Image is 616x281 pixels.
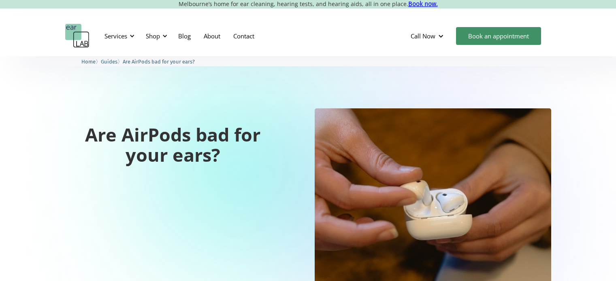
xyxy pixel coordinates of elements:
a: Blog [172,24,197,48]
a: Contact [227,24,261,48]
a: home [65,24,90,48]
a: About [197,24,227,48]
div: Shop [146,32,160,40]
span: Home [81,59,96,65]
a: Guides [101,57,117,65]
a: Book an appointment [456,27,541,45]
div: Shop [141,24,170,48]
div: Call Now [411,32,435,40]
h1: Are AirPods bad for your ears? [65,125,281,165]
span: Are AirPods bad for your ears? [123,59,195,65]
div: Call Now [404,24,452,48]
span: Guides [101,59,117,65]
li: 〉 [101,57,123,66]
div: Services [104,32,127,40]
div: Services [100,24,137,48]
li: 〉 [81,57,101,66]
a: Are AirPods bad for your ears? [123,57,195,65]
a: Home [81,57,96,65]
